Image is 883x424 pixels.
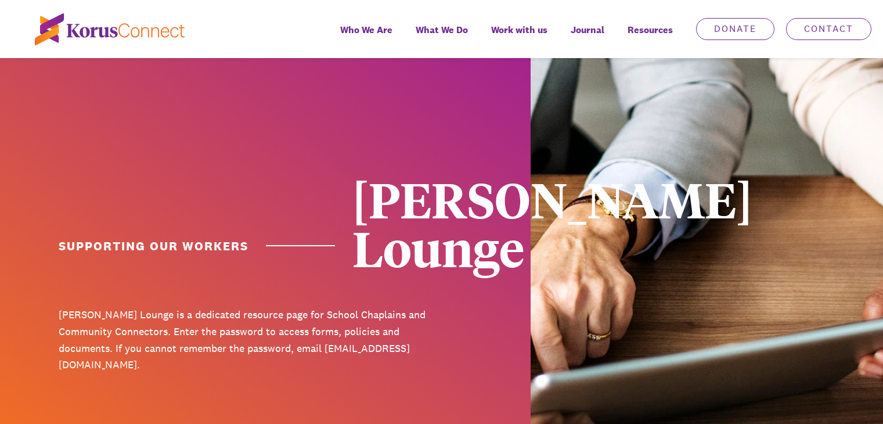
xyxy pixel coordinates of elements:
[340,21,392,38] span: Who We Are
[59,238,335,254] h1: Supporting Our Workers
[616,16,684,58] div: Resources
[696,18,774,40] a: Donate
[352,174,727,272] div: [PERSON_NAME] Lounge
[59,307,433,373] p: [PERSON_NAME] Lounge is a dedicated resource page for School Chaplains and Community Connectors. ...
[404,16,480,58] a: What We Do
[480,16,559,58] a: Work with us
[491,21,547,38] span: Work with us
[571,21,604,38] span: Journal
[786,18,871,40] a: Contact
[35,13,185,45] img: korus-connect%2Fc5177985-88d5-491d-9cd7-4a1febad1357_logo.svg
[416,21,468,38] span: What We Do
[329,16,404,58] a: Who We Are
[559,16,616,58] a: Journal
